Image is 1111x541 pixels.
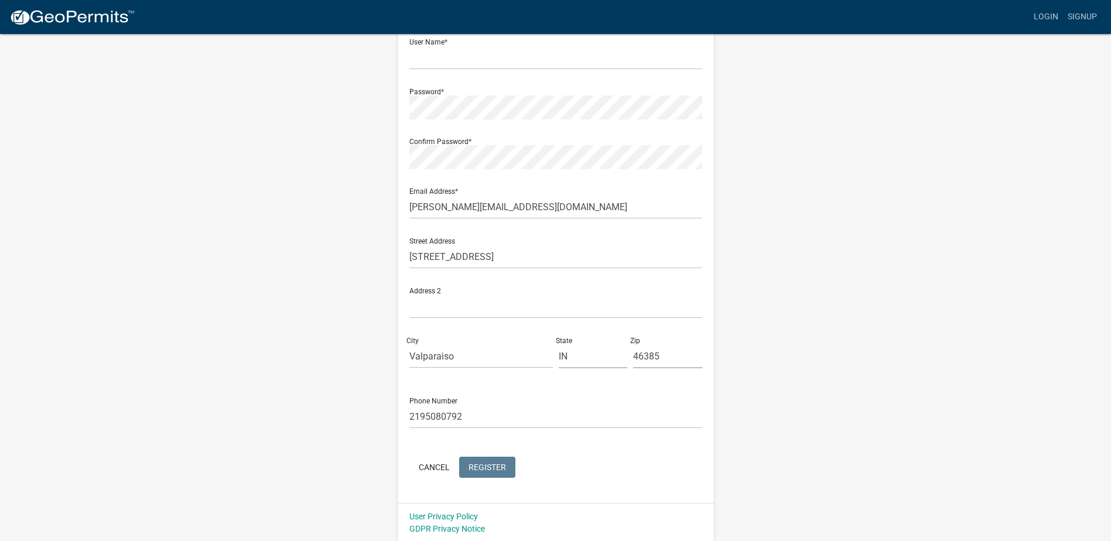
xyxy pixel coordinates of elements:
[1063,6,1102,28] a: Signup
[469,462,506,471] span: Register
[459,457,515,478] button: Register
[409,524,485,533] a: GDPR Privacy Notice
[409,512,478,521] a: User Privacy Policy
[1029,6,1063,28] a: Login
[409,457,459,478] button: Cancel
